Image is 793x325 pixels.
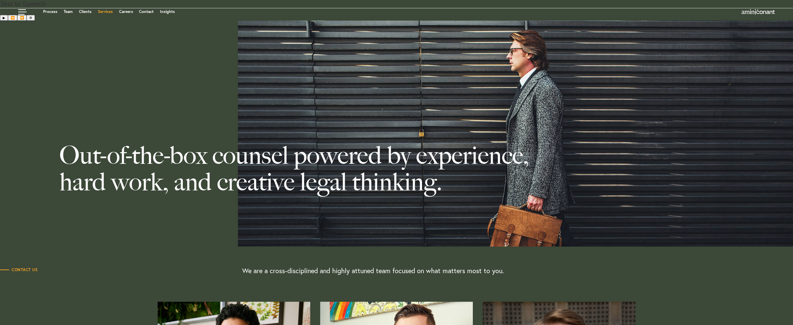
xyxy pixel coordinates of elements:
p: We are a cross-disciplined and highly attuned team focused on what matters most to you. [242,267,509,275]
a: Careers [119,10,133,14]
a: Process [43,10,57,14]
a: Contact [139,10,154,14]
a: Clients [79,10,92,14]
a: Services [98,10,113,14]
a: Team [64,10,73,14]
a: Home [742,10,775,15]
a: Insights [160,10,175,14]
img: Amini & Conant [742,9,775,15]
